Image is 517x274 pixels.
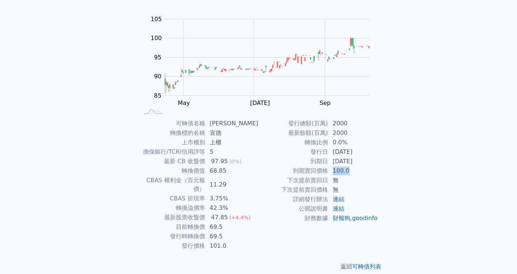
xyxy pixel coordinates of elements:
[481,239,517,274] iframe: Chat Widget
[250,99,270,106] tspan: [DATE]
[352,215,378,222] a: goodinfo
[154,92,161,99] tspan: 85
[333,196,344,203] a: 連結
[205,147,259,157] td: 5
[139,241,205,251] td: 發行價格
[205,128,259,138] td: 宣德
[259,185,328,195] td: 下次提前賣回價格
[205,241,259,251] td: 101.0
[320,99,331,106] tspan: Sep
[139,147,205,157] td: 擔保銀行/TCRI信用評等
[328,185,378,195] td: 無
[139,213,205,222] td: 最新股票收盤價
[328,166,378,176] td: 100.0
[151,16,162,23] tspan: 105
[259,195,328,204] td: 詳細發行辦法
[259,214,328,223] td: 財務數據
[328,214,378,223] td: ,
[259,138,328,147] td: 轉換比例
[130,262,387,271] p: 返回
[139,119,205,128] td: 可轉債名稱
[139,157,205,166] td: 最新 CB 收盤價
[210,157,229,166] div: 97.95
[352,263,381,270] a: 可轉債列表
[333,215,350,222] a: 財報狗
[139,232,205,241] td: 發行時轉換價
[139,222,205,232] td: 目前轉換價
[205,119,259,128] td: [PERSON_NAME]
[328,176,378,185] td: 無
[259,166,328,176] td: 到期賣回價格
[205,138,259,147] td: 上櫃
[259,176,328,185] td: 下次提前賣回日
[205,194,259,203] td: 3.75%
[259,119,328,128] td: 發行總額(百萬)
[147,16,381,106] g: Chart
[205,232,259,241] td: 69.5
[328,119,378,128] td: 2000
[205,203,259,213] td: 42.3%
[205,222,259,232] td: 69.5
[139,138,205,147] td: 上市櫃別
[154,54,161,61] tspan: 95
[139,128,205,138] td: 轉換標的名稱
[328,128,378,138] td: 2000
[328,157,378,166] td: [DATE]
[328,138,378,147] td: 0.0%
[205,166,259,176] td: 68.85
[139,203,205,213] td: 轉換溢價率
[481,239,517,274] div: 聊天小工具
[259,147,328,157] td: 發行日
[139,176,205,194] td: CBAS 權利金（百元報價）
[259,204,328,214] td: 公開說明書
[259,128,328,138] td: 最新餘額(百萬)
[154,73,161,80] tspan: 90
[333,205,344,212] a: 連結
[328,147,378,157] td: [DATE]
[139,166,205,176] td: 轉換價值
[229,158,241,164] span: (0%)
[151,35,162,42] tspan: 100
[139,194,205,203] td: CBAS 折現率
[178,99,190,106] tspan: May
[210,213,229,222] div: 47.85
[205,176,259,194] td: 11.29
[229,215,250,220] span: (+4.4%)
[259,157,328,166] td: 到期日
